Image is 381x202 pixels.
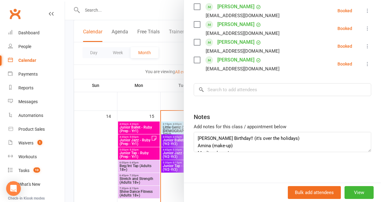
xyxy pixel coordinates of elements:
[18,44,31,49] div: People
[33,167,40,173] span: 10
[8,81,65,95] a: Reports
[8,122,65,136] a: Product Sales
[37,140,42,145] span: 1
[18,113,43,118] div: Automations
[194,123,371,130] div: Add notes for this class / appointment below
[337,9,352,13] div: Booked
[8,164,65,178] a: Tasks 10
[337,44,352,48] div: Booked
[18,140,33,145] div: Waivers
[288,186,341,199] button: Bulk add attendees
[217,2,254,12] a: [PERSON_NAME]
[18,154,37,159] div: Workouts
[194,113,210,121] div: Notes
[217,37,254,47] a: [PERSON_NAME]
[8,150,65,164] a: Workouts
[8,54,65,67] a: Calendar
[8,40,65,54] a: People
[18,99,38,104] div: Messages
[18,182,40,187] div: What's New
[7,6,23,21] a: Clubworx
[6,181,21,196] div: Open Intercom Messenger
[217,20,254,29] a: [PERSON_NAME]
[345,186,374,199] button: View
[337,26,352,31] div: Booked
[8,109,65,122] a: Automations
[8,67,65,81] a: Payments
[18,30,40,35] div: Dashboard
[206,29,280,37] div: [EMAIL_ADDRESS][DOMAIN_NAME]
[8,26,65,40] a: Dashboard
[18,58,36,63] div: Calendar
[8,95,65,109] a: Messages
[194,83,371,96] input: Search to add attendees
[206,47,280,55] div: [EMAIL_ADDRESS][DOMAIN_NAME]
[18,85,33,90] div: Reports
[217,55,254,65] a: [PERSON_NAME]
[337,62,352,66] div: Booked
[8,136,65,150] a: Waivers 1
[18,127,45,132] div: Product Sales
[18,72,38,77] div: Payments
[8,178,65,191] a: What's New
[206,65,280,73] div: [EMAIL_ADDRESS][DOMAIN_NAME]
[18,168,29,173] div: Tasks
[206,12,280,20] div: [EMAIL_ADDRESS][DOMAIN_NAME]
